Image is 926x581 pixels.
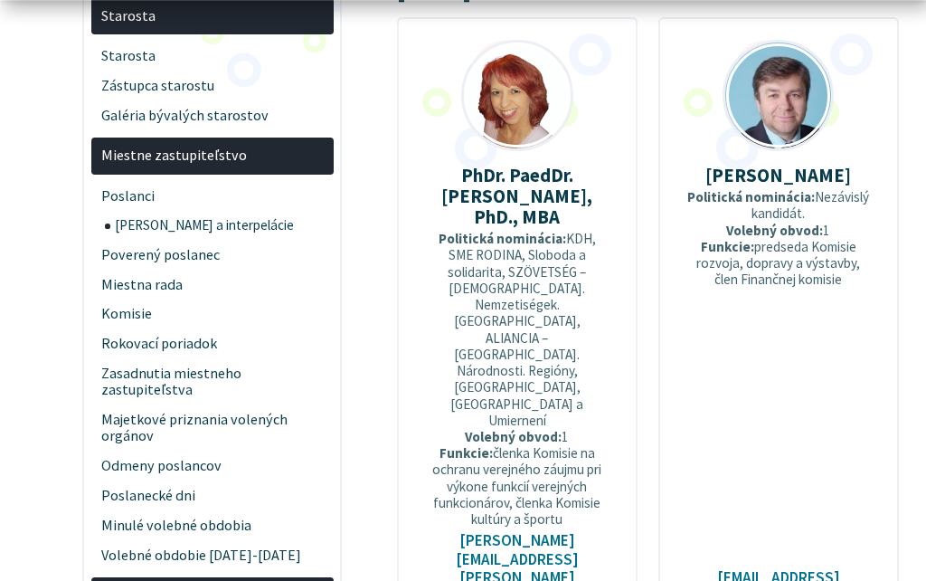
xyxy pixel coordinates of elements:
[101,141,323,171] span: Miestne zastupiteľstvo
[101,181,323,211] span: Poslanci
[91,181,334,211] a: Poslanci
[91,329,334,359] a: Rokovací poriadok
[91,71,334,100] a: Zástupca starostu
[101,270,323,300] span: Miestna rada
[91,359,334,405] a: Zasadnutia miestneho zastupiteľstva
[439,230,566,247] strong: Politická nominácia:
[101,300,323,329] span: Komisie
[441,163,592,229] strong: PhDr. PaedDr. [PERSON_NAME], PhD., MBA
[91,138,334,175] a: Miestne zastupiteľstvo
[101,481,323,510] span: Poslanecké dni
[725,43,832,149] img: Beres_15x20
[91,270,334,300] a: Miestna rada
[91,240,334,270] a: Poverený poslanec
[101,71,323,100] span: Zástupca starostu
[91,300,334,329] a: Komisie
[101,359,323,405] span: Zasadnutia miestneho zastupiteľstva
[91,42,334,71] a: Starosta
[101,451,323,481] span: Odmeny poslancov
[105,211,334,240] a: [PERSON_NAME] a interpelácie
[91,100,334,130] a: Galéria bývalých starostov
[101,329,323,359] span: Rokovací poriadok
[439,444,493,462] strong: Funkcie:
[701,238,754,255] strong: Funkcie:
[465,428,562,445] strong: Volebný obvod:
[101,405,323,452] span: Majetkové priznania volených orgánov
[91,510,334,540] a: Minulé volebné obdobia
[426,231,608,528] p: KDH, SME RODINA, Sloboda a solidarita, SZÖVETSÉG – [DEMOGRAPHIC_DATA]. Nemzetiségek. [GEOGRAPHIC_...
[115,211,323,240] span: [PERSON_NAME] a interpelácie
[101,540,323,570] span: Volebné obdobie [DATE]-[DATE]
[726,222,823,239] strong: Volebný obvod:
[101,510,323,540] span: Minulé volebné obdobia
[464,43,571,149] img: Uršula Ambrušová (002)
[101,240,323,270] span: Poverený poslanec
[101,1,323,31] span: Starosta
[705,163,851,187] strong: [PERSON_NAME]
[91,405,334,452] a: Majetkové priznania volených orgánov
[91,540,334,570] a: Volebné obdobie [DATE]-[DATE]
[101,42,323,71] span: Starosta
[687,188,815,205] strong: Politická nominácia:
[101,100,323,130] span: Galéria bývalých starostov
[687,189,869,288] p: Nezávislý kandidát. 1 predseda Komisie rozvoja, dopravy a výstavby, člen Finančnej komisie
[91,451,334,481] a: Odmeny poslancov
[91,481,334,510] a: Poslanecké dni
